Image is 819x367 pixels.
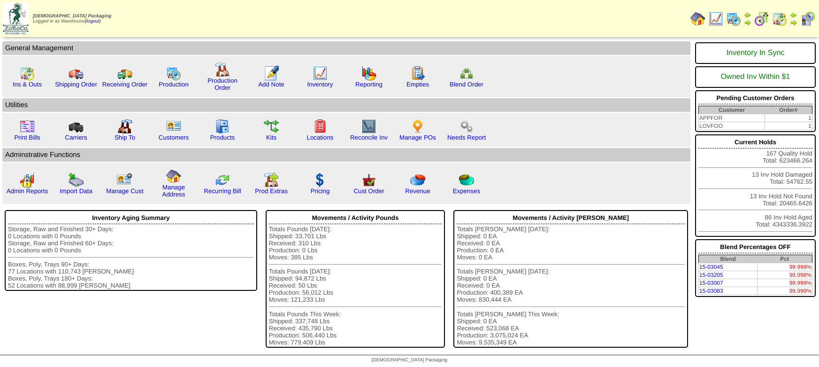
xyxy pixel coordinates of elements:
div: Totals [PERSON_NAME] [DATE]: Shipped: 0 EA Received: 0 EA Production: 0 EA Moves: 0 EA Totals [PE... [457,226,685,346]
td: 1 [765,122,812,130]
div: Movements / Activity [PERSON_NAME] [457,212,685,224]
div: Storage, Raw and Finished 30+ Days: 0 Locations with 0 Pounds Storage, Raw and Finished 60+ Days:... [8,226,254,289]
a: Blend Order [450,81,483,88]
th: Order# [765,106,812,114]
img: prodextras.gif [264,172,279,187]
a: Manage Address [162,184,185,198]
img: network.png [459,66,474,81]
img: locations.gif [313,119,328,134]
span: Logged in as Warehouse [33,14,111,24]
a: Reporting [355,81,383,88]
img: arrowright.gif [790,19,797,26]
a: Manage POs [399,134,436,141]
img: factory.gif [215,62,230,77]
img: arrowright.gif [744,19,751,26]
img: reconcile.gif [215,172,230,187]
img: truck2.gif [117,66,132,81]
img: home.gif [690,11,705,26]
th: Blend [698,255,757,263]
a: Expenses [453,187,481,195]
th: Pct [757,255,812,263]
img: workorder.gif [410,66,425,81]
img: customers.gif [166,119,181,134]
img: dollar.gif [313,172,328,187]
a: Products [210,134,235,141]
img: calendarprod.gif [726,11,741,26]
a: Pricing [311,187,330,195]
td: General Management [2,41,690,55]
div: 167 Quality Hold Total: 623466.264 13 Inv Hold Damaged Total: 54762.55 13 Inv Hold Not Found Tota... [695,134,816,237]
img: line_graph2.gif [361,119,376,134]
a: 15-03205 [699,272,723,278]
td: Adminstrative Functions [2,148,690,162]
a: Production Order [207,77,237,91]
img: line_graph.gif [708,11,723,26]
a: Admin Reports [7,187,48,195]
td: 99.999% [757,279,812,287]
a: Empties [406,81,429,88]
a: Ship To [115,134,135,141]
a: Cust Order [353,187,384,195]
img: workflow.png [459,119,474,134]
img: line_graph.gif [313,66,328,81]
a: 15-03045 [699,264,723,270]
img: zoroco-logo-small.webp [3,3,29,34]
img: invoice2.gif [20,119,35,134]
img: po.png [410,119,425,134]
a: (logout) [85,19,101,24]
img: pie_chart.png [410,172,425,187]
div: Inventory Aging Summary [8,212,254,224]
th: Customer [698,106,765,114]
img: orders.gif [264,66,279,81]
a: Ins & Outs [13,81,42,88]
a: Locations [306,134,333,141]
td: APPFOR [698,114,765,122]
img: truck.gif [69,66,84,81]
a: Production [159,81,189,88]
div: Owned Inv Within $1 [698,68,812,86]
div: Totals Pounds [DATE]: Shipped: 33,701 Lbs Received: 310 Lbs Production: 0 Lbs Moves: 385 Lbs Tota... [269,226,442,346]
a: Carriers [65,134,87,141]
img: calendarinout.gif [772,11,787,26]
span: [DEMOGRAPHIC_DATA] Packaging [372,358,447,363]
img: cabinet.gif [215,119,230,134]
a: Import Data [60,187,92,195]
img: calendarblend.gif [754,11,769,26]
a: Prod Extras [255,187,288,195]
div: Movements / Activity Pounds [269,212,442,224]
img: cust_order.png [361,172,376,187]
a: Kits [266,134,276,141]
td: 99.999% [757,287,812,295]
a: Reconcile Inv [350,134,388,141]
img: calendarcustomer.gif [800,11,815,26]
img: managecust.png [116,172,134,187]
img: import.gif [69,172,84,187]
img: graph.gif [361,66,376,81]
td: 1 [765,114,812,122]
div: Blend Percentages OFF [698,241,812,253]
a: Receiving Order [102,81,147,88]
img: calendarprod.gif [166,66,181,81]
a: Customers [159,134,189,141]
img: graph2.png [20,172,35,187]
div: Inventory In Sync [698,44,812,62]
a: 15-03083 [699,288,723,294]
td: Utilities [2,98,690,112]
a: 15-03007 [699,280,723,286]
img: workflow.gif [264,119,279,134]
img: pie_chart2.png [459,172,474,187]
a: Shipping Order [55,81,97,88]
img: factory2.gif [117,119,132,134]
div: Pending Customer Orders [698,92,812,104]
td: 99.998% [757,271,812,279]
a: Recurring Bill [204,187,241,195]
img: arrowleft.gif [744,11,751,19]
a: Inventory [307,81,333,88]
td: 99.999% [757,263,812,271]
a: Manage Cust [106,187,143,195]
div: Current Holds [698,136,812,148]
img: arrowleft.gif [790,11,797,19]
a: Needs Report [447,134,486,141]
a: Add Note [258,81,284,88]
a: Print Bills [14,134,40,141]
